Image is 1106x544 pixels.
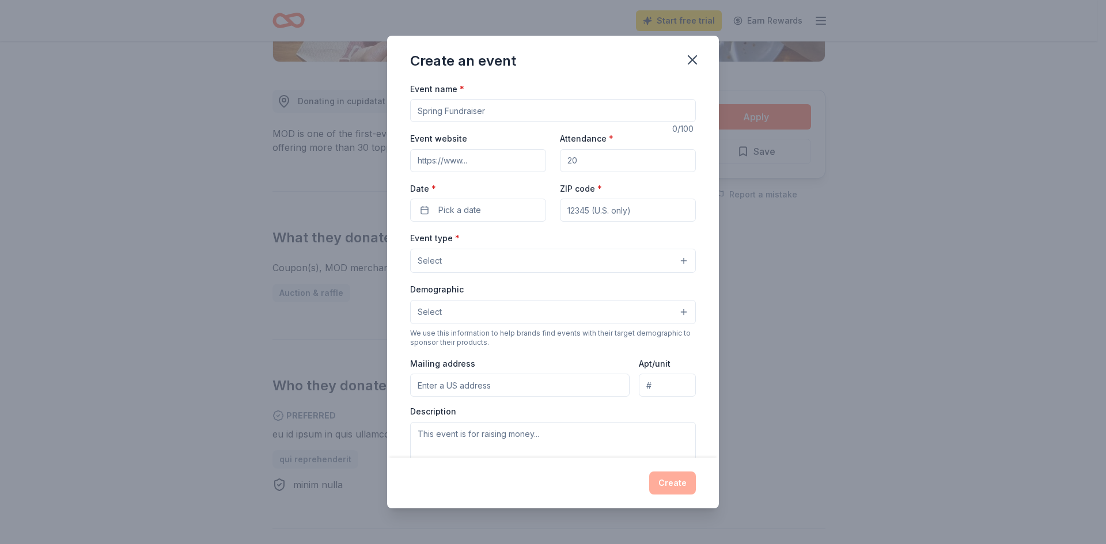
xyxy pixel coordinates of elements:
input: 12345 (U.S. only) [560,199,696,222]
span: Pick a date [438,203,481,217]
div: Create an event [410,52,516,70]
label: Event type [410,233,460,244]
div: We use this information to help brands find events with their target demographic to sponsor their... [410,329,696,347]
button: Select [410,249,696,273]
label: Attendance [560,133,613,144]
span: Select [418,254,442,268]
input: https://www... [410,149,546,172]
input: Spring Fundraiser [410,99,696,122]
button: Select [410,300,696,324]
label: Description [410,406,456,417]
label: Apt/unit [639,358,671,370]
label: Event name [410,83,464,95]
span: Select [418,305,442,319]
button: Pick a date [410,199,546,222]
div: 0 /100 [672,122,696,136]
label: Date [410,183,546,195]
label: ZIP code [560,183,602,195]
label: Mailing address [410,358,475,370]
input: 20 [560,149,696,172]
label: Demographic [410,284,464,295]
label: Event website [410,133,467,144]
input: Enter a US address [410,374,630,397]
input: # [639,374,696,397]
